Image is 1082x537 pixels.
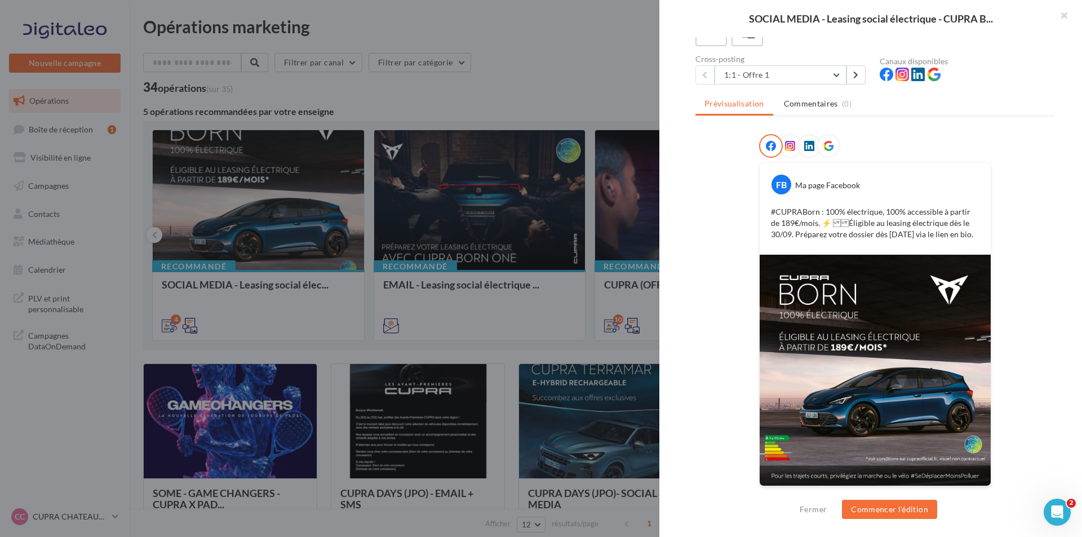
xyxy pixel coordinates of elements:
[695,55,871,63] div: Cross-posting
[1067,499,1076,508] span: 2
[771,175,791,194] div: FB
[749,14,993,24] span: SOCIAL MEDIA - Leasing social électrique - CUPRA B...
[715,65,846,85] button: 1:1 - Offre 1
[784,98,838,109] span: Commentaires
[795,503,831,516] button: Fermer
[771,206,979,240] p: #CUPRABorn : 100% électrique, 100% accessible à partir de 189€/mois. ⚡️ Éligible au leasing élect...
[759,486,991,501] div: La prévisualisation est non-contractuelle
[880,57,1055,65] div: Canaux disponibles
[842,500,937,519] button: Commencer l'édition
[1044,499,1071,526] iframe: Intercom live chat
[795,180,860,191] div: Ma page Facebook
[842,99,852,108] span: (0)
